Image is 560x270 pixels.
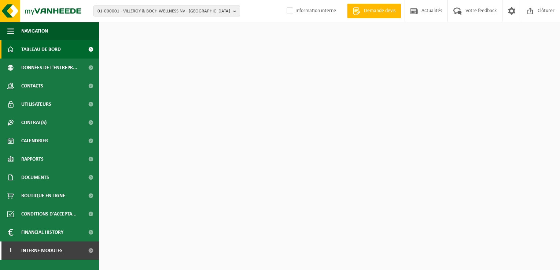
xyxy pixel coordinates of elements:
span: I [7,241,14,260]
a: Demande devis [347,4,401,18]
span: Boutique en ligne [21,187,65,205]
span: Données de l'entrepr... [21,59,77,77]
span: Conditions d'accepta... [21,205,77,223]
span: Navigation [21,22,48,40]
span: Interne modules [21,241,63,260]
span: Tableau de bord [21,40,61,59]
span: Calendrier [21,132,48,150]
label: Information interne [285,5,336,16]
span: 01-000001 - VILLEROY & BOCH WELLNESS NV - [GEOGRAPHIC_DATA] [97,6,230,17]
span: Documents [21,168,49,187]
span: Contrat(s) [21,113,47,132]
span: Demande devis [362,7,397,15]
span: Rapports [21,150,44,168]
span: Contacts [21,77,43,95]
button: 01-000001 - VILLEROY & BOCH WELLNESS NV - [GEOGRAPHIC_DATA] [93,5,240,16]
span: Financial History [21,223,63,241]
span: Utilisateurs [21,95,51,113]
